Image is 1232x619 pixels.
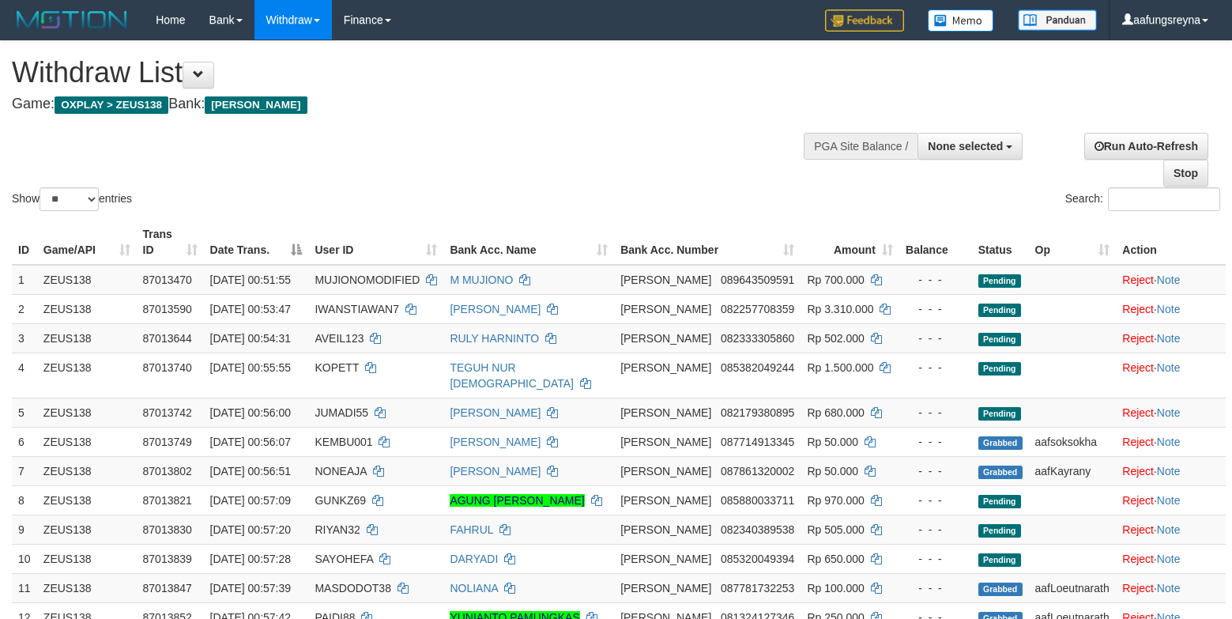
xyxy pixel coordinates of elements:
[205,96,307,114] span: [PERSON_NAME]
[143,582,192,594] span: 87013847
[1122,361,1154,374] a: Reject
[978,466,1023,479] span: Grabbed
[807,436,858,448] span: Rp 50.000
[1108,187,1220,211] input: Search:
[978,304,1021,317] span: Pending
[801,220,899,265] th: Amount: activate to sort column ascending
[315,303,399,315] span: IWANSTIAWAN7
[1163,160,1208,187] a: Stop
[1116,398,1226,427] td: ·
[12,398,37,427] td: 5
[1122,582,1154,594] a: Reject
[721,523,794,536] span: Copy 082340389538 to clipboard
[37,573,137,602] td: ZEUS138
[1157,303,1181,315] a: Note
[807,274,864,286] span: Rp 700.000
[620,274,711,286] span: [PERSON_NAME]
[1157,361,1181,374] a: Note
[12,515,37,544] td: 9
[210,582,291,594] span: [DATE] 00:57:39
[721,361,794,374] span: Copy 085382049244 to clipboard
[315,553,373,565] span: SAYOHEFA
[1157,436,1181,448] a: Note
[1116,220,1226,265] th: Action
[210,494,291,507] span: [DATE] 00:57:09
[906,551,966,567] div: - - -
[37,323,137,353] td: ZEUS138
[807,406,864,419] span: Rp 680.000
[906,580,966,596] div: - - -
[620,361,711,374] span: [PERSON_NAME]
[210,361,291,374] span: [DATE] 00:55:55
[12,456,37,485] td: 7
[1157,406,1181,419] a: Note
[807,465,858,477] span: Rp 50.000
[143,332,192,345] span: 87013644
[807,553,864,565] span: Rp 650.000
[978,524,1021,538] span: Pending
[315,361,359,374] span: KOPETT
[721,274,794,286] span: Copy 089643509591 to clipboard
[906,493,966,508] div: - - -
[906,360,966,376] div: - - -
[450,494,584,507] a: AGUNG [PERSON_NAME]
[12,353,37,398] td: 4
[308,220,443,265] th: User ID: activate to sort column ascending
[1157,465,1181,477] a: Note
[906,330,966,346] div: - - -
[12,323,37,353] td: 3
[899,220,972,265] th: Balance
[12,427,37,456] td: 6
[210,436,291,448] span: [DATE] 00:56:07
[620,553,711,565] span: [PERSON_NAME]
[1122,494,1154,507] a: Reject
[807,582,864,594] span: Rp 100.000
[1018,9,1097,31] img: panduan.png
[1029,220,1117,265] th: Op: activate to sort column ascending
[450,582,498,594] a: NOLIANA
[1157,582,1181,594] a: Note
[450,274,513,286] a: M MUJIONO
[37,427,137,456] td: ZEUS138
[37,544,137,573] td: ZEUS138
[210,553,291,565] span: [DATE] 00:57:28
[978,362,1021,376] span: Pending
[978,436,1023,450] span: Grabbed
[1122,465,1154,477] a: Reject
[620,494,711,507] span: [PERSON_NAME]
[620,465,711,477] span: [PERSON_NAME]
[315,582,390,594] span: MASDODOT38
[450,465,541,477] a: [PERSON_NAME]
[12,485,37,515] td: 8
[917,133,1023,160] button: None selected
[721,332,794,345] span: Copy 082333305860 to clipboard
[450,436,541,448] a: [PERSON_NAME]
[210,465,291,477] span: [DATE] 00:56:51
[906,301,966,317] div: - - -
[450,523,493,536] a: FAHRUL
[1116,544,1226,573] td: ·
[143,274,192,286] span: 87013470
[978,333,1021,346] span: Pending
[928,9,994,32] img: Button%20Memo.svg
[1065,187,1220,211] label: Search:
[1157,553,1181,565] a: Note
[1122,523,1154,536] a: Reject
[721,582,794,594] span: Copy 087781732253 to clipboard
[1084,133,1208,160] a: Run Auto-Refresh
[1157,523,1181,536] a: Note
[210,303,291,315] span: [DATE] 00:53:47
[450,332,539,345] a: RULY HARNINTO
[137,220,204,265] th: Trans ID: activate to sort column ascending
[620,523,711,536] span: [PERSON_NAME]
[1116,294,1226,323] td: ·
[143,303,192,315] span: 87013590
[143,406,192,419] span: 87013742
[450,361,574,390] a: TEGUH NUR [DEMOGRAPHIC_DATA]
[972,220,1029,265] th: Status
[1157,332,1181,345] a: Note
[12,8,132,32] img: MOTION_logo.png
[906,272,966,288] div: - - -
[55,96,168,114] span: OXPLAY > ZEUS138
[12,573,37,602] td: 11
